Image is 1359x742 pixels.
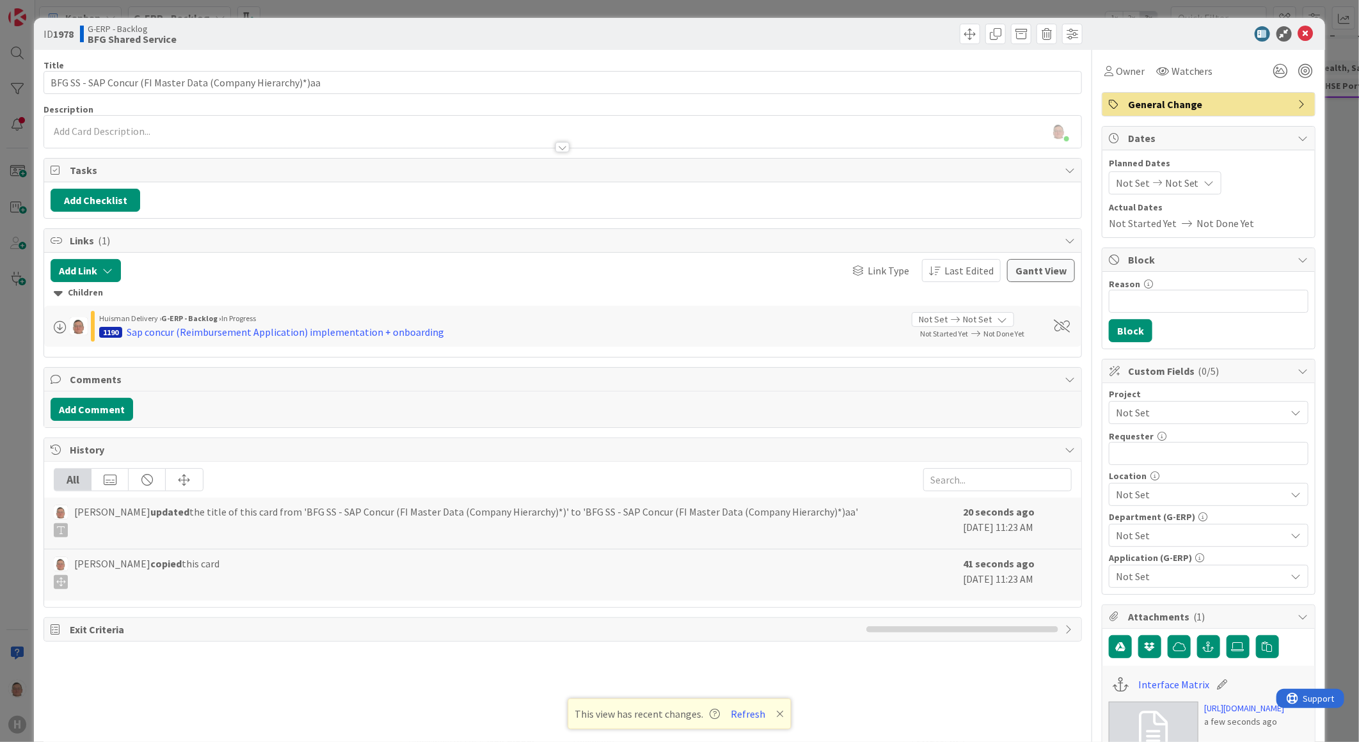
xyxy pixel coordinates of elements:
b: copied [150,557,182,570]
a: Interface Matrix [1138,677,1209,692]
div: [DATE] 11:23 AM [963,504,1072,542]
span: Dates [1128,130,1292,146]
div: Department (G-ERP) [1109,512,1308,521]
span: G-ERP - Backlog [88,24,177,34]
div: All [54,469,91,491]
span: History [70,442,1058,457]
span: Not Done Yet [1197,216,1255,231]
img: lD [54,557,68,571]
button: Add Checklist [51,189,140,212]
img: lD [70,317,88,335]
span: Not Set [919,313,948,326]
b: 20 seconds ago [963,505,1035,518]
span: General Change [1128,97,1292,112]
span: Not Set [1116,487,1286,502]
div: [DATE] 11:23 AM [963,556,1072,594]
span: ( 1 ) [1193,610,1205,623]
span: Huisman Delivery › [99,313,161,323]
b: BFG Shared Service [88,34,177,44]
div: Application (G-ERP) [1109,553,1308,562]
b: 41 seconds ago [963,557,1035,570]
span: In Progress [221,313,256,323]
button: Last Edited [922,259,1001,282]
input: Search... [923,468,1072,491]
span: ( 1 ) [98,234,110,247]
label: Requester [1109,430,1154,442]
b: G-ERP - Backlog › [161,313,221,323]
span: ID [44,26,74,42]
b: 1978 [53,28,74,40]
span: Not Set [1116,528,1286,543]
span: Owner [1116,63,1145,79]
span: [PERSON_NAME] this card [74,556,219,589]
input: type card name here... [44,71,1082,94]
span: ( 0/5 ) [1198,365,1220,377]
span: This view has recent changes. [575,706,720,722]
span: Not Set [1116,175,1150,191]
span: Planned Dates [1109,157,1308,170]
span: Tasks [70,162,1058,178]
span: Links [70,233,1058,248]
div: Location [1109,471,1308,480]
span: Not Set [1165,175,1199,191]
span: Actual Dates [1109,201,1308,214]
div: a few seconds ago [1205,715,1285,729]
span: Not Set [1116,404,1280,422]
label: Title [44,59,64,71]
span: Description [44,104,93,115]
span: Link Type [868,263,909,278]
span: Block [1128,252,1292,267]
span: Not Started Yet [920,329,968,338]
div: Sap concur (Reimbursement Application) implementation + onboarding [127,324,444,340]
span: Not Started Yet [1109,216,1177,231]
span: Not Set [1116,569,1286,584]
span: Last Edited [944,263,994,278]
button: Gantt View [1007,259,1075,282]
img: o7atu1bXEz0AwRIxqlOYmU5UxQC1bWsS.png [1050,122,1068,140]
span: Comments [70,372,1058,387]
span: Not Done Yet [983,329,1024,338]
div: Children [54,286,1072,300]
button: Refresh [727,706,770,722]
span: Attachments [1128,609,1292,624]
button: Add Comment [51,398,133,421]
button: Add Link [51,259,121,282]
span: Custom Fields [1128,363,1292,379]
span: Exit Criteria [70,622,860,637]
div: Project [1109,390,1308,399]
img: lD [54,505,68,519]
label: Reason [1109,278,1140,290]
span: Not Set [963,313,992,326]
span: [PERSON_NAME] the title of this card from 'BFG SS - SAP Concur (FI Master Data (Company Hierarchy... [74,504,858,537]
span: Watchers [1172,63,1213,79]
b: updated [150,505,189,518]
div: 1190 [99,327,122,338]
button: Block [1109,319,1152,342]
a: [URL][DOMAIN_NAME] [1205,702,1285,715]
span: Support [27,2,58,17]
